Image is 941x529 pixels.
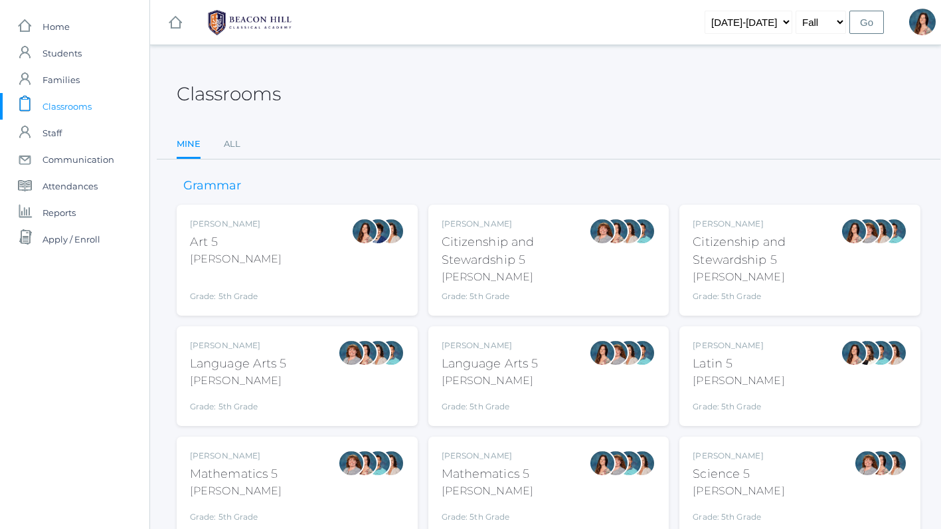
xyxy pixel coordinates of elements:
[602,218,629,245] div: Rebecca Salazar
[616,340,642,366] div: Cari Burke
[693,394,784,413] div: Grade: 5th Grade
[442,504,533,523] div: Grade: 5th Grade
[442,355,539,373] div: Language Arts 5
[43,13,70,40] span: Home
[854,450,881,476] div: Sarah Bence
[693,218,841,230] div: [PERSON_NAME]
[589,340,616,366] div: Rebecca Salazar
[351,450,378,476] div: Rebecca Salazar
[190,251,282,267] div: [PERSON_NAME]
[43,93,92,120] span: Classrooms
[351,218,378,245] div: Rebecca Salazar
[589,450,616,476] div: Rebecca Salazar
[442,269,590,285] div: [PERSON_NAME]
[442,483,533,499] div: [PERSON_NAME]
[365,218,391,245] div: Carolyn Sugimoto
[190,373,287,389] div: [PERSON_NAME]
[43,173,98,199] span: Attendances
[629,450,655,476] div: Cari Burke
[442,340,539,352] div: [PERSON_NAME]
[867,450,894,476] div: Rebecca Salazar
[442,465,533,483] div: Mathematics 5
[881,218,907,245] div: Westen Taylor
[693,233,841,269] div: Citizenship and Stewardship 5
[351,340,378,366] div: Rebecca Salazar
[177,179,248,193] h3: Grammar
[190,272,282,302] div: Grade: 5th Grade
[43,226,100,253] span: Apply / Enroll
[602,340,629,366] div: Sarah Bence
[693,290,841,302] div: Grade: 5th Grade
[190,450,282,462] div: [PERSON_NAME]
[177,84,281,104] h2: Classrooms
[589,218,616,245] div: Sarah Bence
[442,394,539,413] div: Grade: 5th Grade
[849,11,884,34] input: Go
[190,340,287,352] div: [PERSON_NAME]
[365,450,391,476] div: Westen Taylor
[854,340,881,366] div: Teresa Deutsch
[190,218,282,230] div: [PERSON_NAME]
[881,340,907,366] div: Cari Burke
[442,450,533,462] div: [PERSON_NAME]
[693,269,841,285] div: [PERSON_NAME]
[854,218,881,245] div: Sarah Bence
[43,66,80,93] span: Families
[338,450,365,476] div: Sarah Bence
[378,218,404,245] div: Cari Burke
[43,199,76,226] span: Reports
[881,450,907,476] div: Cari Burke
[190,504,282,523] div: Grade: 5th Grade
[224,131,240,158] a: All
[378,340,404,366] div: Westen Taylor
[177,131,201,159] a: Mine
[43,146,114,173] span: Communication
[693,373,784,389] div: [PERSON_NAME]
[338,340,365,366] div: Sarah Bence
[442,373,539,389] div: [PERSON_NAME]
[629,218,655,245] div: Westen Taylor
[841,340,867,366] div: Rebecca Salazar
[43,40,82,66] span: Students
[43,120,62,146] span: Staff
[693,340,784,352] div: [PERSON_NAME]
[378,450,404,476] div: Cari Burke
[693,504,784,523] div: Grade: 5th Grade
[190,394,287,413] div: Grade: 5th Grade
[442,233,590,269] div: Citizenship and Stewardship 5
[693,465,784,483] div: Science 5
[629,340,655,366] div: Westen Taylor
[841,218,867,245] div: Rebecca Salazar
[616,450,642,476] div: Westen Taylor
[693,483,784,499] div: [PERSON_NAME]
[190,483,282,499] div: [PERSON_NAME]
[190,233,282,251] div: Art 5
[693,450,784,462] div: [PERSON_NAME]
[867,218,894,245] div: Cari Burke
[867,340,894,366] div: Westen Taylor
[909,9,936,35] div: Rebecca Salazar
[442,290,590,302] div: Grade: 5th Grade
[190,465,282,483] div: Mathematics 5
[200,6,299,39] img: 1_BHCALogos-05.png
[442,218,590,230] div: [PERSON_NAME]
[365,340,391,366] div: Cari Burke
[602,450,629,476] div: Sarah Bence
[190,355,287,373] div: Language Arts 5
[693,355,784,373] div: Latin 5
[616,218,642,245] div: Cari Burke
